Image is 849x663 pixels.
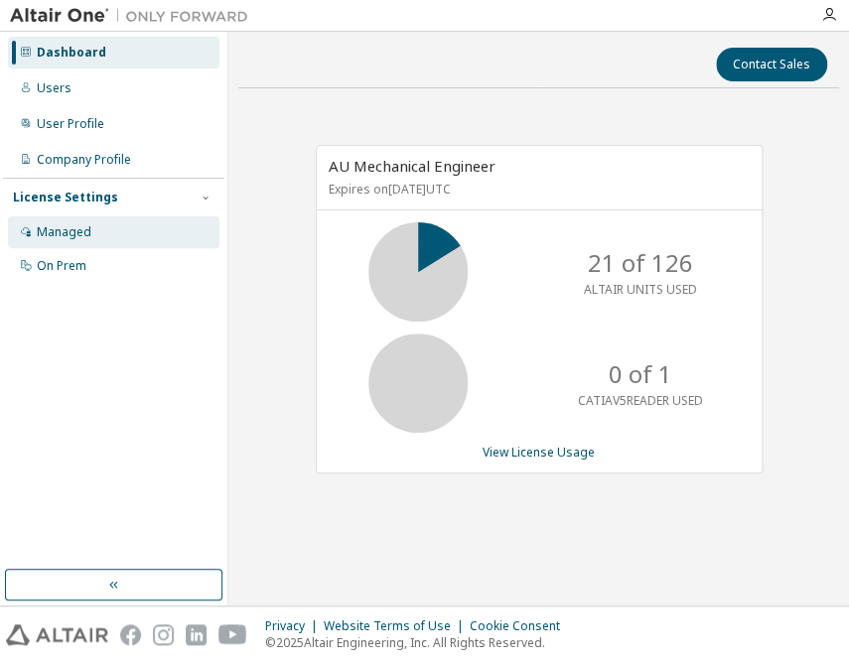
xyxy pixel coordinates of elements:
div: Privacy [265,618,324,634]
p: ALTAIR UNITS USED [584,281,697,298]
p: 0 of 1 [609,357,672,391]
div: License Settings [13,190,118,205]
img: altair_logo.svg [6,624,108,645]
img: linkedin.svg [186,624,207,645]
div: Cookie Consent [470,618,572,634]
a: View License Usage [483,444,595,461]
div: Company Profile [37,152,131,168]
img: Altair One [10,6,258,26]
img: facebook.svg [120,624,141,645]
p: Expires on [DATE] UTC [329,181,745,198]
div: Managed [37,224,91,240]
div: Users [37,80,71,96]
span: AU Mechanical Engineer [329,156,495,176]
button: Contact Sales [716,48,827,81]
div: On Prem [37,258,86,274]
p: CATIAV5READER USED [578,392,703,409]
div: Website Terms of Use [324,618,470,634]
p: © 2025 Altair Engineering, Inc. All Rights Reserved. [265,634,572,651]
img: youtube.svg [218,624,247,645]
img: instagram.svg [153,624,174,645]
div: Dashboard [37,45,106,61]
p: 21 of 126 [588,246,693,280]
div: User Profile [37,116,104,132]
